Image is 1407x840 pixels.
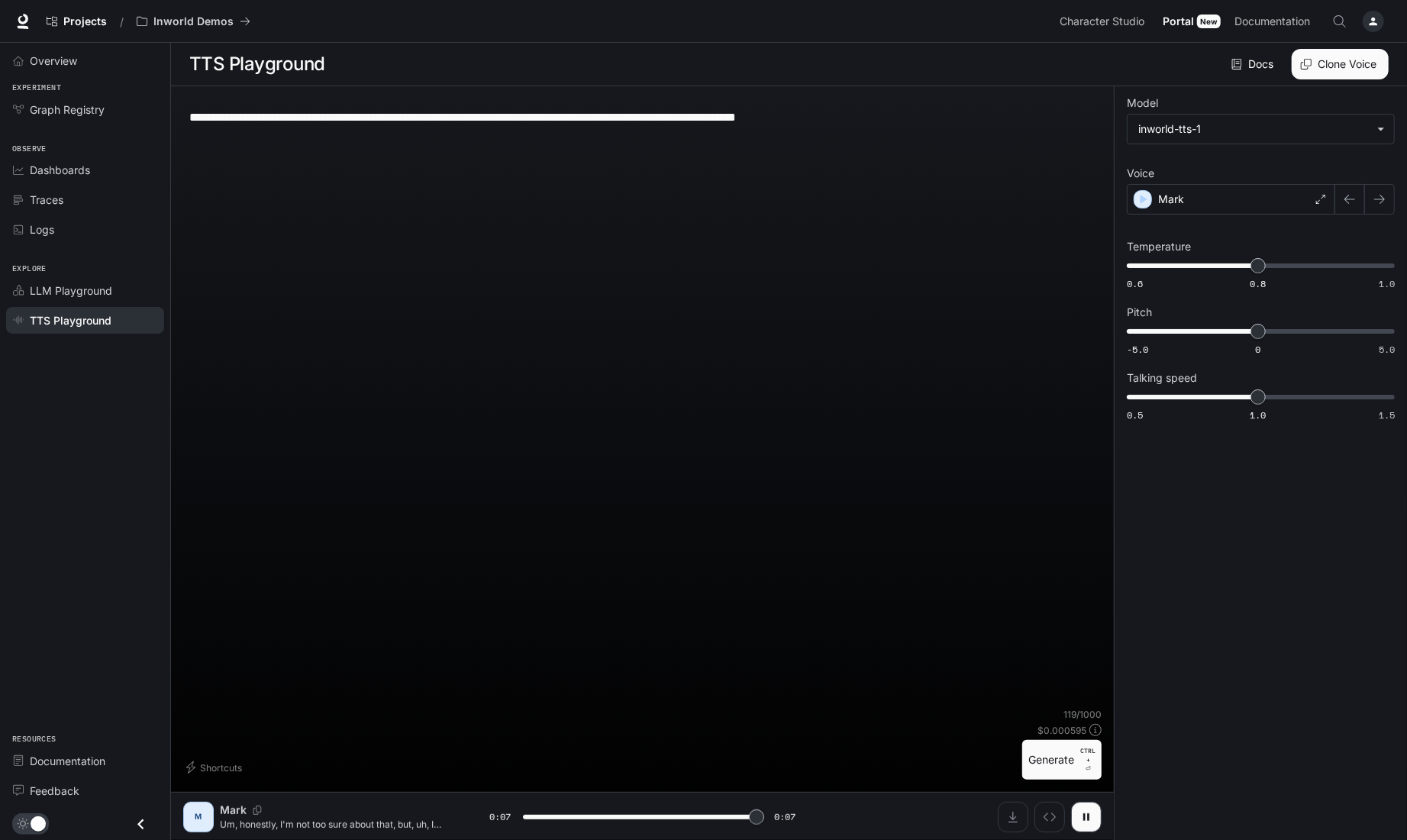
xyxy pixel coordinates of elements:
a: Dashboards [6,157,164,183]
div: New [1197,15,1221,28]
p: ⏎ [1080,746,1096,774]
p: Mark [1158,192,1184,207]
span: 0.6 [1127,277,1143,290]
button: Close drawer [124,809,158,840]
span: Documentation [30,753,105,769]
span: 0:07 [774,809,795,825]
span: Dark mode toggle [31,815,46,832]
span: 5.0 [1379,343,1395,356]
span: Feedback [30,783,79,799]
h1: TTS Playground [189,49,325,79]
button: Clone Voice [1292,49,1389,79]
a: Go to projects [40,6,114,37]
span: LLM Playground [30,283,112,299]
p: Mark [220,803,247,818]
a: Feedback [6,777,164,804]
button: Download audio [998,802,1028,832]
span: 0.8 [1250,277,1266,290]
button: Copy Voice ID [247,806,268,815]
a: Logs [6,216,164,243]
span: 0 [1255,343,1260,356]
div: M [186,805,211,829]
div: inworld-tts-1 [1128,115,1394,144]
a: Docs [1228,49,1280,79]
span: Documentation [1234,12,1310,31]
span: Traces [30,192,63,208]
span: Projects [63,15,107,28]
button: Open Command Menu [1325,6,1355,37]
span: 1.5 [1379,409,1395,422]
a: PortalNew [1157,6,1227,37]
span: TTS Playground [30,312,111,328]
span: Portal [1163,12,1194,31]
span: 0:07 [489,809,511,825]
a: Character Studio [1054,6,1155,37]
p: Inworld Demos [153,15,234,28]
p: 119 / 1000 [1063,708,1102,721]
span: Character Studio [1060,12,1144,31]
a: LLM Playground [6,277,164,304]
p: CTRL + [1080,746,1096,764]
p: Temperature [1127,241,1191,252]
button: All workspaces [130,6,257,37]
span: Graph Registry [30,102,105,118]
span: 1.0 [1379,277,1395,290]
button: GenerateCTRL +⏎ [1022,740,1102,780]
span: Dashboards [30,162,90,178]
span: Logs [30,221,54,237]
a: Documentation [1228,6,1321,37]
span: -5.0 [1127,343,1148,356]
a: Traces [6,186,164,213]
p: Um, honestly, I'm not too sure about that, but, uh, I kinda remember hearing something about it o... [220,818,453,831]
div: inworld-tts-1 [1138,121,1370,137]
a: TTS Playground [6,307,164,334]
button: Shortcuts [183,755,248,780]
p: Talking speed [1127,373,1197,383]
p: Model [1127,98,1158,108]
p: Pitch [1127,307,1152,318]
div: / [114,14,130,30]
a: Overview [6,47,164,74]
a: Documentation [6,748,164,774]
a: Graph Registry [6,96,164,123]
span: Overview [30,53,77,69]
p: $ 0.000595 [1038,724,1086,737]
span: 1.0 [1250,409,1266,422]
span: 0.5 [1127,409,1143,422]
p: Voice [1127,168,1154,179]
button: Inspect [1034,802,1065,832]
